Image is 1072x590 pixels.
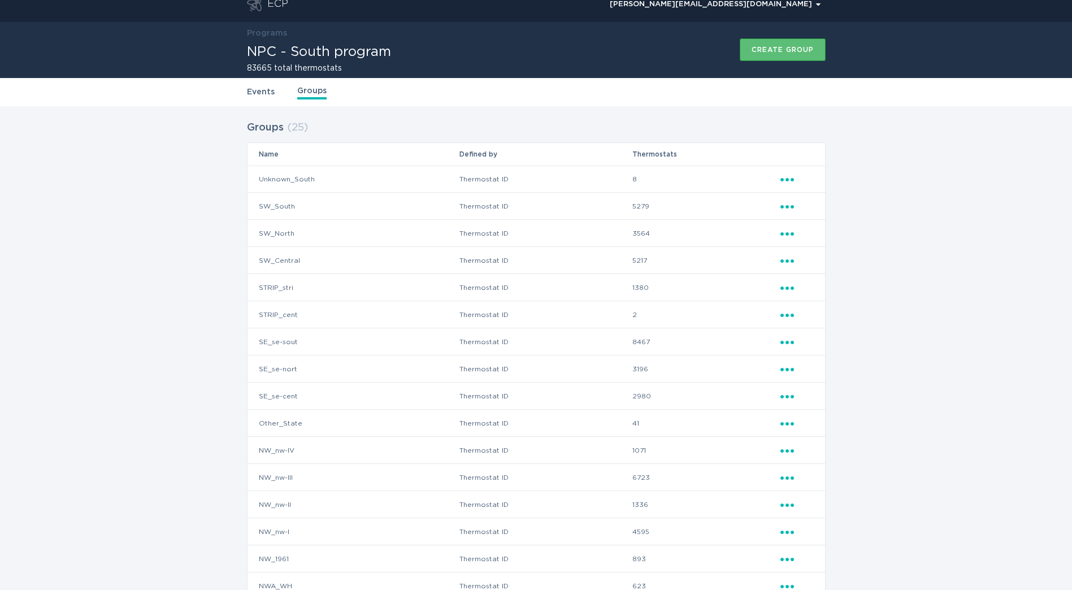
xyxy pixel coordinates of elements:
[632,491,779,518] td: 1336
[780,227,814,240] div: Popover menu
[780,363,814,375] div: Popover menu
[248,518,459,545] td: NW_nw-I
[632,464,779,491] td: 6723
[632,545,779,572] td: 893
[780,553,814,565] div: Popover menu
[248,274,825,301] tr: 79c3444b55ea476e943beefc4f6fa593
[632,301,779,328] td: 2
[248,437,825,464] tr: 6025bd2e170644c4a24f4a15c7a7fc2e
[632,383,779,410] td: 2980
[248,166,825,193] tr: 88ed61f3f99b49e7e2ba9b437c914eb0d82377d9
[248,383,459,410] td: SE_se-cent
[248,220,825,247] tr: 17697101cafa4e3da78901cfb47682a5
[248,464,825,491] tr: a10a3d11b8294a13966746fec7405a38
[752,46,814,53] div: Create group
[459,193,632,220] td: Thermostat ID
[632,220,779,247] td: 3564
[248,518,825,545] tr: 87d11322e1184e7fa1461249aff8734b
[459,518,632,545] td: Thermostat ID
[780,254,814,267] div: Popover menu
[780,281,814,294] div: Popover menu
[459,166,632,193] td: Thermostat ID
[459,247,632,274] td: Thermostat ID
[632,166,779,193] td: 8
[780,498,814,511] div: Popover menu
[248,193,459,220] td: SW_South
[780,444,814,457] div: Popover menu
[248,545,459,572] td: NW_1961
[632,437,779,464] td: 1071
[248,437,459,464] td: NW_nw-IV
[459,301,632,328] td: Thermostat ID
[248,545,825,572] tr: a294cbb416bd40e0939599ccab0ca8c6
[247,29,287,37] a: Programs
[632,355,779,383] td: 3196
[248,301,825,328] tr: 83e9111d135e45ef848ba41248f79bb2
[248,247,459,274] td: SW_Central
[248,301,459,328] td: STRIP_cent
[247,118,284,138] h2: Groups
[248,274,459,301] td: STRIP_stri
[632,247,779,274] td: 5217
[459,383,632,410] td: Thermostat ID
[459,328,632,355] td: Thermostat ID
[248,328,459,355] td: SE_se-sout
[632,328,779,355] td: 8467
[459,410,632,437] td: Thermostat ID
[248,383,825,410] tr: e89c96dd6eb94d64a85f28247393c61c
[780,390,814,402] div: Popover menu
[459,220,632,247] td: Thermostat ID
[632,410,779,437] td: 41
[247,64,391,72] h2: 83665 total thermostats
[740,38,826,61] button: Create group
[248,491,459,518] td: NW_nw-II
[780,471,814,484] div: Popover menu
[780,200,814,212] div: Popover menu
[248,220,459,247] td: SW_North
[610,1,821,8] div: [PERSON_NAME][EMAIL_ADDRESS][DOMAIN_NAME]
[248,143,459,166] th: Name
[632,143,779,166] th: Thermostats
[780,309,814,321] div: Popover menu
[459,355,632,383] td: Thermostat ID
[248,166,459,193] td: Unknown_South
[248,355,459,383] td: SE_se-nort
[459,274,632,301] td: Thermostat ID
[248,410,459,437] td: Other_State
[459,143,632,166] th: Defined by
[632,274,779,301] td: 1380
[248,247,825,274] tr: 8166bd572a494919965756f036d9f75d
[248,328,825,355] tr: 3a97846869b943179fa006300e5120b6
[248,355,825,383] tr: 5e127c8598f54b4e84497bc5f4d797de
[459,437,632,464] td: Thermostat ID
[247,45,391,59] h1: NPC - South program
[287,123,308,133] span: ( 25 )
[247,86,275,98] a: Events
[780,173,814,185] div: Popover menu
[248,143,825,166] tr: Table Headers
[459,491,632,518] td: Thermostat ID
[248,410,825,437] tr: 6833e6fedf5317897832f6037a80b821788f6c2c
[780,417,814,430] div: Popover menu
[297,85,327,99] a: Groups
[248,464,459,491] td: NW_nw-III
[459,464,632,491] td: Thermostat ID
[459,545,632,572] td: Thermostat ID
[632,518,779,545] td: 4595
[248,193,825,220] tr: 0bf902082a0649babb3419b4d77dc07a
[632,193,779,220] td: 5279
[780,336,814,348] div: Popover menu
[780,526,814,538] div: Popover menu
[248,491,825,518] tr: 7c7d43799fc64289a2512b6dfa54f390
